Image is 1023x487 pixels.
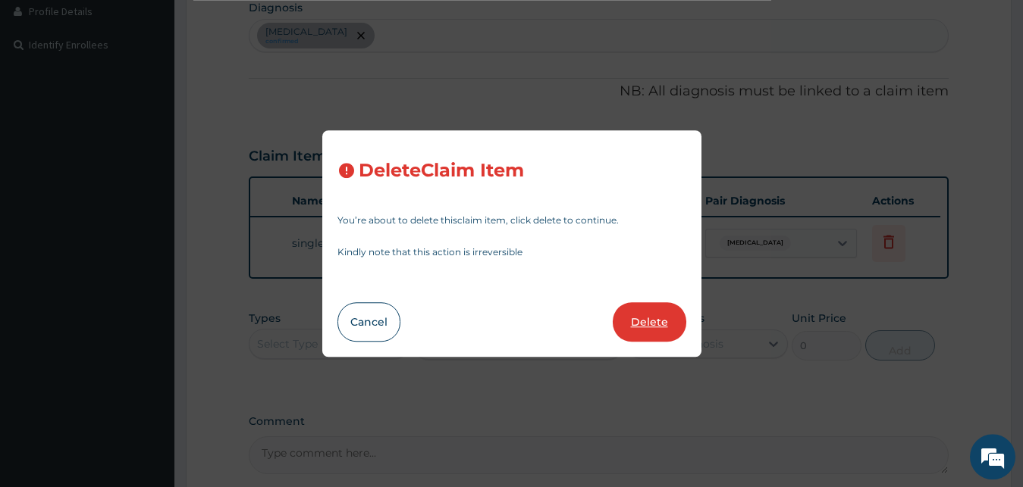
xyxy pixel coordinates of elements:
span: We're online! [88,147,209,300]
textarea: Type your message and hit 'Enter' [8,326,289,379]
p: You’re about to delete this claim item , click delete to continue. [337,216,686,225]
h3: Delete Claim Item [359,161,524,181]
button: Cancel [337,302,400,342]
img: d_794563401_company_1708531726252_794563401 [28,76,61,114]
button: Delete [613,302,686,342]
div: Minimize live chat window [249,8,285,44]
p: Kindly note that this action is irreversible [337,248,686,257]
div: Chat with us now [79,85,255,105]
